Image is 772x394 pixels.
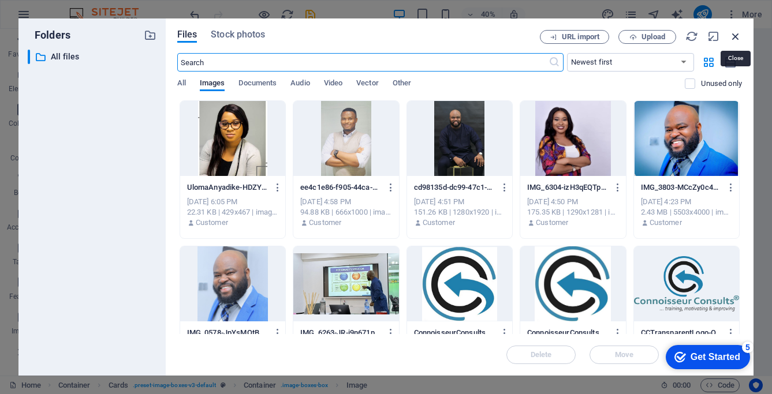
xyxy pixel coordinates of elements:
button: URL import [540,30,609,44]
p: ee4c1e86-f905-44ca-9b8e-54226ad97fce-c4EKsMBtYNamtOtPAEvNiA.jpeg [300,182,381,193]
div: 22.31 KB | 429x467 | image/jpeg [187,207,278,217]
span: Stock photos [211,28,265,42]
span: Upload [642,33,665,40]
p: Customer [650,217,682,228]
div: [DATE] 4:51 PM [414,197,505,207]
div: [DATE] 4:58 PM [300,197,391,207]
input: Search [177,53,549,72]
div: 5 [83,2,94,14]
span: Files [177,28,197,42]
span: Audio [290,76,309,92]
button: Upload [618,30,676,44]
div: [DATE] 4:23 PM [641,197,732,207]
div: 151.26 KB | 1280x1920 | image/jpeg [414,207,505,217]
p: Customer [536,217,568,228]
p: CCTransparentLogo-O6OY1Qstd0Urp5jcx1bh7g.png [641,328,722,338]
span: URL import [562,33,599,40]
i: Reload [685,30,698,43]
div: 2.43 MB | 5503x4000 | image/jpeg [641,207,732,217]
div: Get Started 5 items remaining, 0% complete [6,6,91,30]
span: All [177,76,186,92]
p: IMG_6304-izH3qEQTp0a_LFlP8LtaQw.jpeg [527,182,608,193]
p: ConnoisseurConsultsLogo-a4IxGBQgkeG_3PtzQ17z9Q.jpg [527,328,608,338]
p: Customer [196,217,228,228]
span: Documents [238,76,277,92]
div: [DATE] 4:50 PM [527,197,618,207]
p: IMG_6263-JR-i9n671p0Vdsw47SmLFw.JPG [300,328,381,338]
div: ​ [28,50,30,64]
span: Vector [356,76,379,92]
p: IMG_3803-MCcZy0c4HTwNC7LJ0paNxg.jpeg [641,182,722,193]
p: Folders [28,28,70,43]
div: Get Started [31,13,81,23]
span: Images [200,76,225,92]
p: cd98135d-dc99-47c1-b174-e6ec1038474a-B92QywTeE36FQSnvJKihag.jpeg [414,182,495,193]
p: Displays only files that are not in use on the website. Files added during this session can still... [701,78,742,89]
span: Video [324,76,342,92]
span: Other [393,76,411,92]
div: 94.88 KB | 666x1000 | image/jpeg [300,207,391,217]
p: Customer [423,217,455,228]
p: UlomaAnyadike-HDZYLXqpMb0mSxl05W_d0A.jpeg [187,182,268,193]
div: 175.35 KB | 1290x1281 | image/jpeg [527,207,618,217]
i: Create new folder [144,29,156,42]
p: All files [51,50,135,63]
p: Customer [309,217,341,228]
i: Minimize [707,30,720,43]
p: IMG_0578-JpYsMQtB6R29M7C1e2l3IA.jpeg [187,328,268,338]
p: ConnoisseurConsultsLogo-a4IxGBQgkeG_3PtzQ17z9Q-1Be5RxWKXsFm8BPUTI7r1A.png [414,328,495,338]
div: [DATE] 6:05 PM [187,197,278,207]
